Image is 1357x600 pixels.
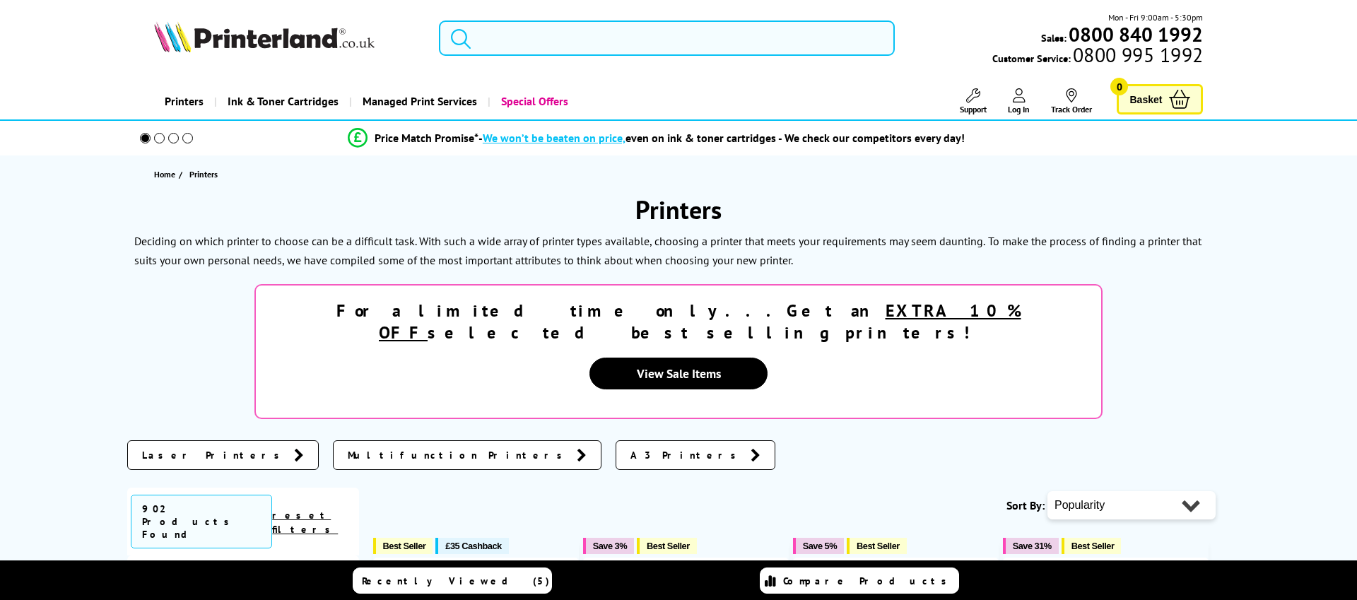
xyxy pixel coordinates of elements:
button: Best Seller [637,538,697,554]
button: Best Seller [373,538,433,554]
a: Home [154,167,179,182]
div: - even on ink & toner cartridges - We check our competitors every day! [478,131,965,145]
span: 0 [1110,78,1128,95]
img: Printerland Logo [154,21,375,52]
p: To make the process of finding a printer that suits your own personal needs, we have compiled som... [134,234,1202,267]
a: reset filters [272,509,338,536]
a: View Sale Items [589,358,768,389]
span: Basket [1129,90,1162,109]
h1: Printers [127,193,1230,226]
span: Customer Service: [992,48,1203,65]
button: £35 Cashback [435,538,508,554]
a: Recently Viewed (5) [353,567,552,594]
span: Ink & Toner Cartridges [228,83,339,119]
span: Compare Products [783,575,954,587]
u: EXTRA 10% OFF [379,300,1021,343]
span: Sales: [1041,31,1067,45]
a: Support [960,88,987,114]
span: Printers [189,169,218,180]
a: Laser Printers [127,440,319,470]
span: We won’t be beaten on price, [483,131,625,145]
span: Save 3% [593,541,627,551]
a: Compare Products [760,567,959,594]
span: Laser Printers [142,448,287,462]
span: 0800 995 1992 [1071,48,1203,61]
span: Best Seller [1071,541,1115,551]
a: 0800 840 1992 [1067,28,1203,41]
button: Save 5% [793,538,844,554]
button: Save 31% [1003,538,1059,554]
span: Sort By: [1006,498,1045,512]
span: Mon - Fri 9:00am - 5:30pm [1108,11,1203,24]
a: Log In [1008,88,1030,114]
span: Best Seller [857,541,900,551]
span: 902 Products Found [131,495,272,548]
span: Best Seller [647,541,690,551]
span: Log In [1008,104,1030,114]
a: Track Order [1051,88,1092,114]
a: Special Offers [488,83,579,119]
button: Best Seller [1062,538,1122,554]
a: Printerland Logo [154,21,421,55]
span: Support [960,104,987,114]
span: Recently Viewed (5) [362,575,550,587]
strong: For a limited time only...Get an selected best selling printers! [336,300,1021,343]
span: Save 5% [803,541,837,551]
a: Ink & Toner Cartridges [214,83,349,119]
p: Deciding on which printer to choose can be a difficult task. With such a wide array of printer ty... [134,234,985,248]
span: Best Seller [383,541,426,551]
span: A3 Printers [630,448,744,462]
a: Multifunction Printers [333,440,601,470]
a: Printers [154,83,214,119]
span: Price Match Promise* [375,131,478,145]
span: £35 Cashback [445,541,501,551]
li: modal_Promise [120,126,1192,151]
b: 0800 840 1992 [1069,21,1203,47]
a: Basket 0 [1117,84,1203,114]
a: A3 Printers [616,440,775,470]
button: Save 3% [583,538,634,554]
span: Save 31% [1013,541,1052,551]
a: Managed Print Services [349,83,488,119]
button: Best Seller [847,538,907,554]
span: Multifunction Printers [348,448,570,462]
